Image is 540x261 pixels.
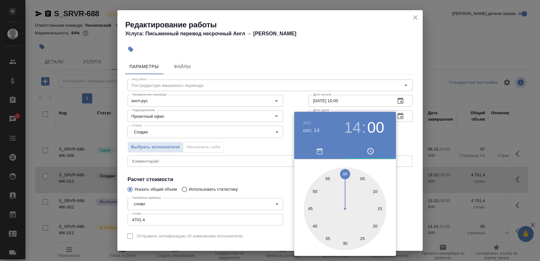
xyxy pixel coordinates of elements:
button: окт. 14 [303,127,320,134]
h3: : [362,119,366,137]
button: 00 [367,119,384,137]
button: 2025 [303,121,311,125]
button: 14 [344,119,361,137]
